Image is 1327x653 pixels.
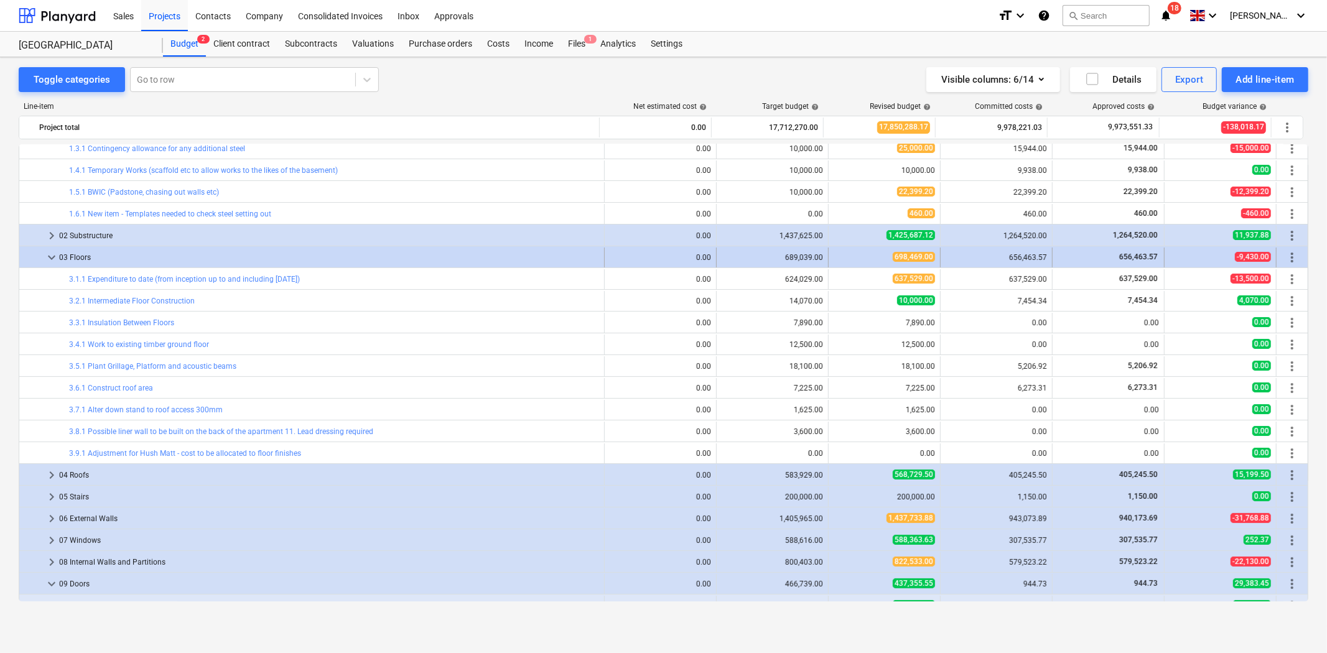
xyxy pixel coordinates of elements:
[69,318,174,327] a: 3.3.1 Insulation Between Floors
[946,427,1047,436] div: 0.00
[401,32,480,57] div: Purchase orders
[1252,448,1271,458] span: 0.00
[1231,143,1271,153] span: -15,000.00
[610,427,711,436] div: 0.00
[1285,446,1300,461] span: More actions
[59,248,599,267] div: 03 Floors
[69,384,153,392] a: 3.6.1 Construct roof area
[69,188,219,197] a: 1.5.1 BWIC (Padstone, chasing out walls etc)
[610,340,711,349] div: 0.00
[722,231,823,240] div: 1,437,625.00
[1168,2,1181,14] span: 18
[1285,272,1300,287] span: More actions
[1231,274,1271,284] span: -13,500.00
[39,118,594,137] div: Project total
[834,362,935,371] div: 18,100.00
[946,558,1047,567] div: 579,523.22
[54,598,69,613] span: keyboard_arrow_right
[722,340,823,349] div: 12,500.00
[34,72,110,88] div: Toggle categories
[633,102,707,111] div: Net estimated cost
[893,274,935,284] span: 637,529.00
[69,405,223,414] a: 3.7.1 Alter down stand to roof access 300mm
[44,577,59,591] span: keyboard_arrow_down
[1285,163,1300,178] span: More actions
[561,32,593,57] div: Files
[561,32,593,57] a: Files1
[517,32,561,57] div: Income
[59,465,599,485] div: 04 Roofs
[946,297,1047,305] div: 7,454.34
[722,580,823,588] div: 466,739.00
[722,275,823,284] div: 624,029.00
[59,574,599,594] div: 09 Doors
[946,449,1047,458] div: 0.00
[69,362,236,371] a: 3.5.1 Plant Grillage, Platform and acoustic beams
[1145,103,1155,111] span: help
[59,552,599,572] div: 08 Internal Walls and Partitions
[610,471,711,479] div: 0.00
[1118,252,1159,261] span: 656,463.57
[893,470,935,479] span: 568,729.50
[946,275,1047,284] div: 637,529.00
[610,384,711,392] div: 0.00
[1127,383,1159,392] span: 6,273.31
[69,166,338,175] a: 1.4.1 Temporary Works (scaffold etc to allow works to the likes of the basement)
[722,427,823,436] div: 3,600.00
[1285,381,1300,396] span: More actions
[1241,208,1271,218] span: -460.00
[163,32,206,57] a: Budget2
[1122,187,1159,196] span: 22,399.20
[19,102,600,111] div: Line-item
[1118,470,1159,479] span: 405,245.50
[1285,577,1300,591] span: More actions
[1038,8,1050,23] i: Knowledge base
[946,253,1047,262] div: 656,463.57
[893,252,935,262] span: 698,469.00
[610,297,711,305] div: 0.00
[1175,72,1204,88] div: Export
[277,32,345,57] a: Subcontracts
[345,32,401,57] a: Valuations
[610,188,711,197] div: 0.00
[762,102,819,111] div: Target budget
[946,144,1047,153] div: 15,944.00
[1265,593,1327,653] div: Chat Widget
[722,188,823,197] div: 10,000.00
[722,514,823,523] div: 1,405,965.00
[1063,5,1150,26] button: Search
[1231,187,1271,197] span: -12,399.20
[610,275,711,284] div: 0.00
[834,340,935,349] div: 12,500.00
[1285,250,1300,265] span: More actions
[722,536,823,545] div: 588,616.00
[1233,470,1271,479] span: 15,199.50
[1285,185,1300,200] span: More actions
[1058,340,1159,349] div: 0.00
[1070,67,1157,92] button: Details
[610,166,711,175] div: 0.00
[605,118,706,137] div: 0.00
[946,166,1047,175] div: 9,938.00
[610,405,711,414] div: 0.00
[946,384,1047,392] div: 6,273.31
[1133,579,1159,588] span: 944.73
[946,536,1047,545] div: 307,535.77
[722,144,823,153] div: 10,000.00
[946,493,1047,501] div: 1,150.00
[1252,361,1271,371] span: 0.00
[877,121,930,133] span: 17,850,288.17
[1085,72,1142,88] div: Details
[1285,468,1300,483] span: More actions
[722,558,823,567] div: 800,403.00
[69,144,245,153] a: 1.3.1 Contingency allowance for any additional steel
[610,514,711,523] div: 0.00
[1133,209,1159,218] span: 460.00
[643,32,690,57] a: Settings
[206,32,277,57] a: Client contract
[480,32,517,57] a: Costs
[722,449,823,458] div: 0.00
